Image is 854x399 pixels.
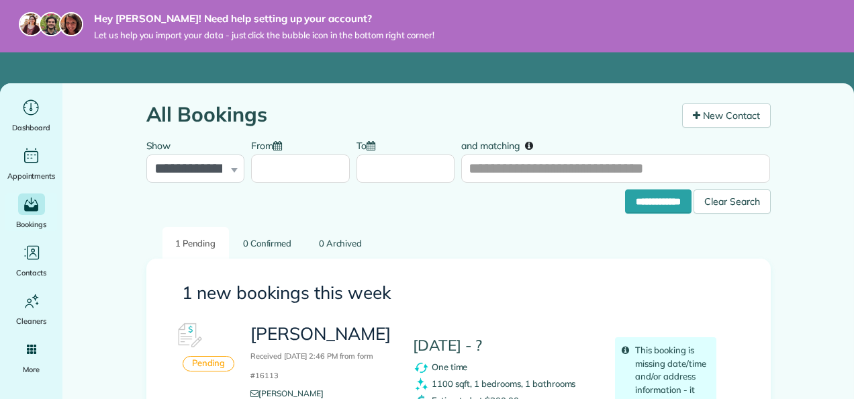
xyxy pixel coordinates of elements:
[169,316,209,356] img: Booking #617353
[94,30,434,41] span: Let us help you import your data - just click the bubble icon in the bottom right corner!
[5,290,57,328] a: Cleaners
[59,12,83,36] img: michelle-19f622bdf1676172e81f8f8fba1fb50e276960ebfe0243fe18214015130c80e4.jpg
[682,103,771,128] a: New Contact
[694,189,771,214] div: Clear Search
[413,359,430,376] img: recurrence_symbol_icon-7cc721a9f4fb8f7b0289d3d97f09a2e367b638918f1a67e51b1e7d8abe5fb8d8.png
[5,193,57,231] a: Bookings
[16,218,47,231] span: Bookings
[250,351,373,380] small: Received [DATE] 2:46 PM from form #16113
[432,378,576,389] span: 1100 sqft, 1 bedrooms, 1 bathrooms
[251,132,289,157] label: From
[5,97,57,134] a: Dashboard
[357,132,382,157] label: To
[182,283,735,303] h3: 1 new bookings this week
[5,145,57,183] a: Appointments
[162,227,229,259] a: 1 Pending
[23,363,40,376] span: More
[183,356,235,371] div: Pending
[12,121,50,134] span: Dashboard
[694,192,771,203] a: Clear Search
[7,169,56,183] span: Appointments
[146,103,672,126] h1: All Bookings
[5,242,57,279] a: Contacts
[19,12,43,36] img: maria-72a9807cf96188c08ef61303f053569d2e2a8a1cde33d635c8a3ac13582a053d.jpg
[461,132,542,157] label: and matching
[94,12,434,26] strong: Hey [PERSON_NAME]! Need help setting up your account?
[305,227,375,259] a: 0 Archived
[39,12,63,36] img: jorge-587dff0eeaa6aab1f244e6dc62b8924c3b6ad411094392a53c71c6c4a576187d.jpg
[230,227,305,259] a: 0 Confirmed
[250,324,392,382] h3: [PERSON_NAME]
[413,337,596,354] h4: [DATE] - ?
[16,314,46,328] span: Cleaners
[432,361,468,372] span: One time
[413,376,430,393] img: clean_symbol_icon-dd072f8366c07ea3eb8378bb991ecd12595f4b76d916a6f83395f9468ae6ecae.png
[16,266,46,279] span: Contacts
